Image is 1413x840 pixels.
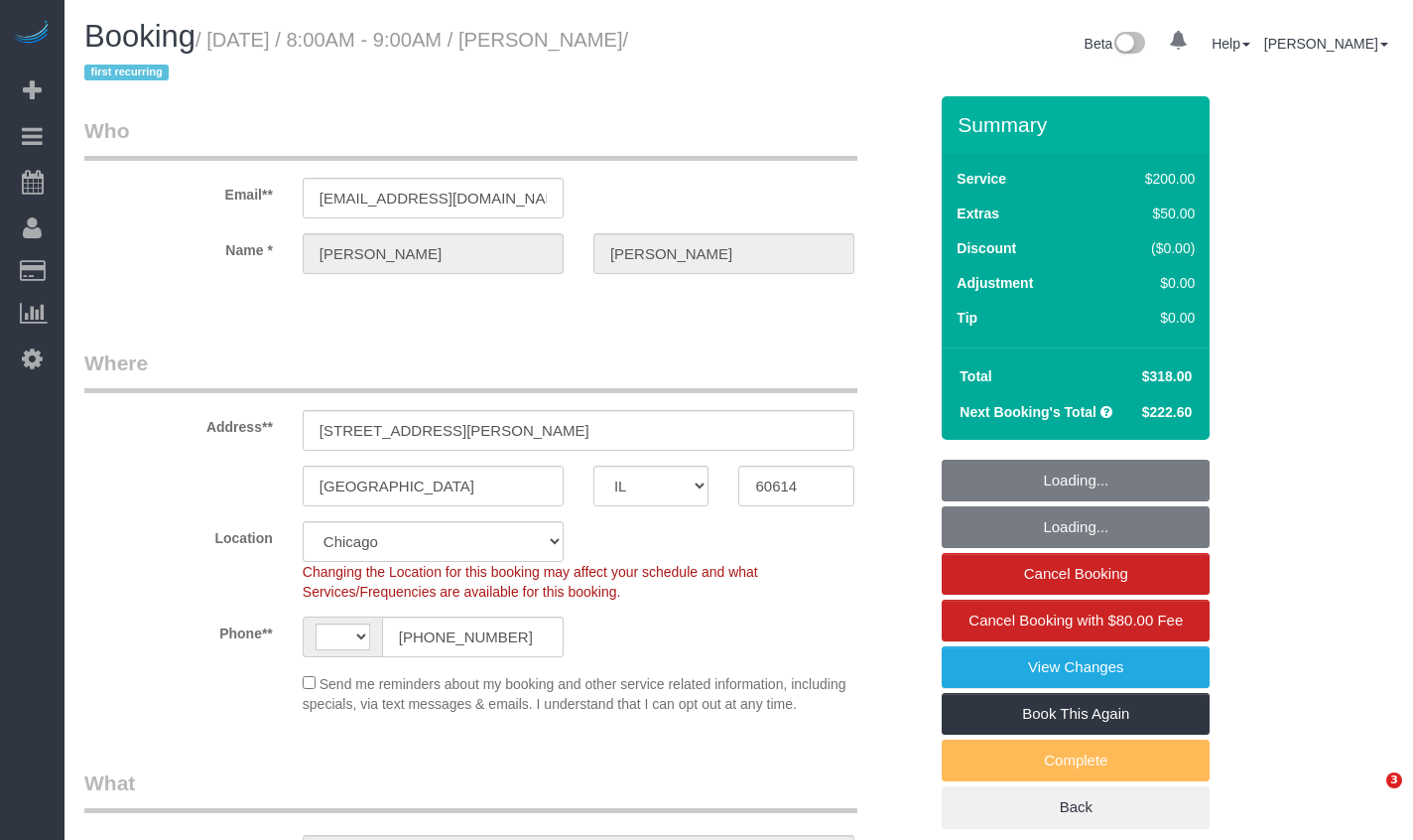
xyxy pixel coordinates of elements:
input: First Name** [303,233,564,274]
span: Send me reminders about my booking and other service related information, including specials, via... [303,676,846,712]
a: Beta [1085,36,1146,52]
small: / [DATE] / 8:00AM - 9:00AM / [PERSON_NAME] [84,29,628,84]
label: Adjustment [957,273,1033,293]
span: $222.60 [1142,404,1193,420]
strong: Next Booking's Total [960,404,1096,420]
label: Location [69,521,288,548]
a: Book This Again [942,693,1210,735]
input: Last Name* [593,233,854,274]
input: Zip Code** [738,466,854,506]
label: Name * [69,233,288,260]
a: Back [942,786,1210,828]
a: View Changes [942,646,1210,688]
div: ($0.00) [1103,238,1196,258]
span: first recurring [84,65,169,80]
span: $318.00 [1142,368,1193,384]
strong: Total [960,368,991,384]
span: 3 [1386,772,1402,788]
a: Cancel Booking with $80.00 Fee [942,600,1210,641]
a: [PERSON_NAME] [1264,36,1388,52]
div: $0.00 [1103,308,1196,328]
legend: Who [84,116,857,161]
label: Tip [957,308,977,328]
span: Booking [84,19,195,54]
div: $50.00 [1103,204,1196,223]
legend: Where [84,349,857,393]
span: Changing the Location for this booking may affect your schedule and what Services/Frequencies are... [303,564,758,600]
a: Cancel Booking [942,553,1210,595]
legend: What [84,769,857,813]
div: $0.00 [1103,273,1196,293]
iframe: Intercom live chat [1346,772,1393,820]
img: Automaid Logo [12,20,52,48]
a: Help [1212,36,1250,52]
label: Discount [957,238,1016,258]
label: Extras [957,204,999,223]
span: Cancel Booking with $80.00 Fee [968,612,1183,629]
div: $200.00 [1103,169,1196,189]
label: Service [957,169,1006,189]
img: New interface [1112,32,1145,58]
h3: Summary [958,113,1200,136]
